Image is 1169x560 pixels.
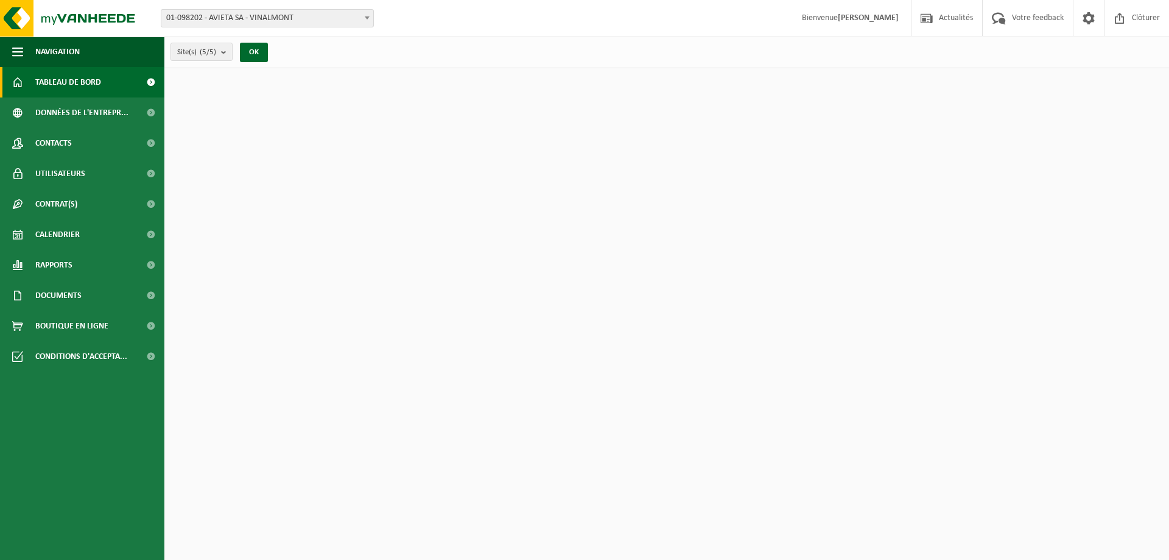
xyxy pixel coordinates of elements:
[35,189,77,219] span: Contrat(s)
[838,13,899,23] strong: [PERSON_NAME]
[161,9,374,27] span: 01-098202 - AVIETA SA - VINALMONT
[240,43,268,62] button: OK
[35,37,80,67] span: Navigation
[35,158,85,189] span: Utilisateurs
[35,341,127,372] span: Conditions d'accepta...
[200,48,216,56] count: (5/5)
[35,250,72,280] span: Rapports
[35,67,101,97] span: Tableau de bord
[170,43,233,61] button: Site(s)(5/5)
[177,43,216,62] span: Site(s)
[35,97,128,128] span: Données de l'entrepr...
[35,128,72,158] span: Contacts
[35,219,80,250] span: Calendrier
[161,10,373,27] span: 01-098202 - AVIETA SA - VINALMONT
[35,311,108,341] span: Boutique en ligne
[35,280,82,311] span: Documents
